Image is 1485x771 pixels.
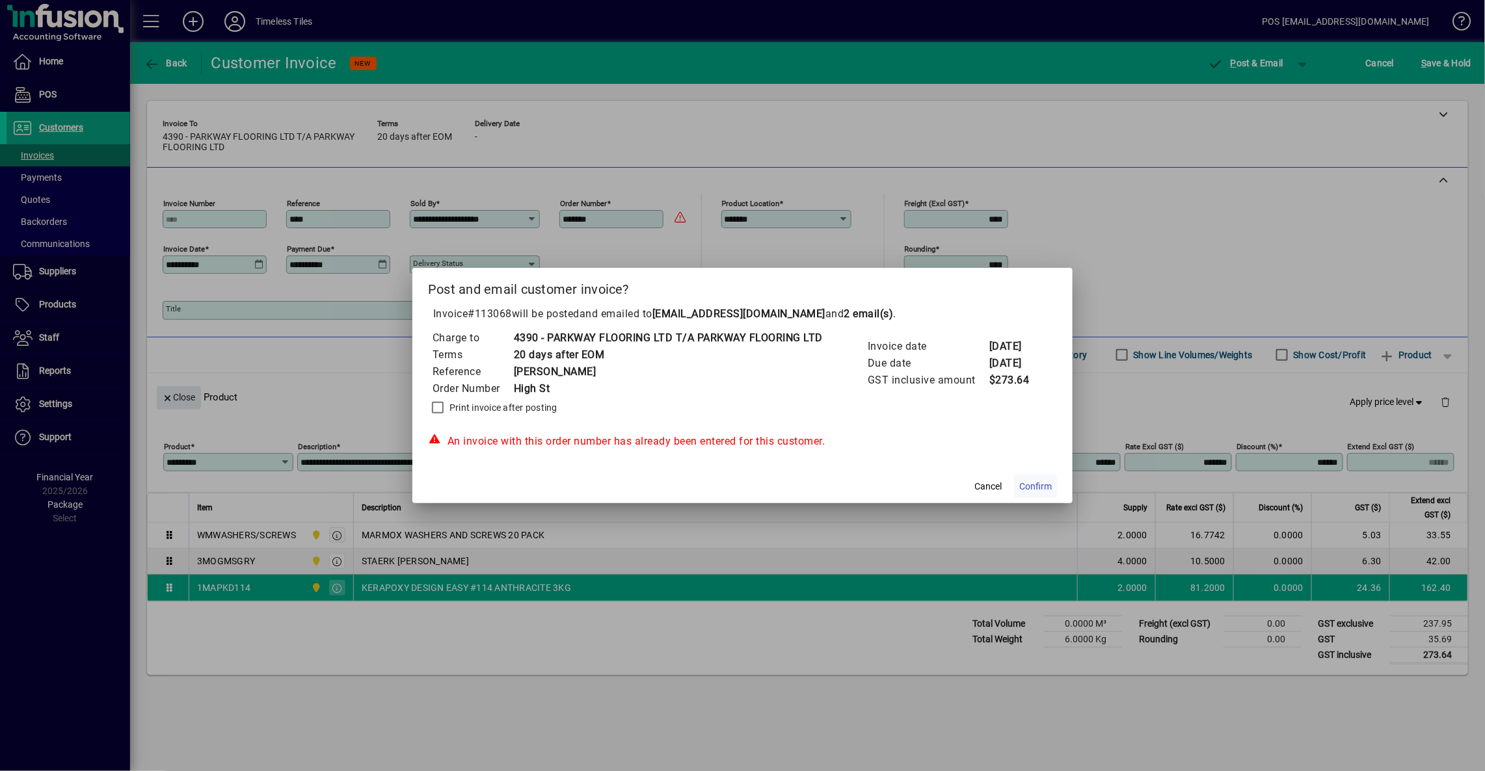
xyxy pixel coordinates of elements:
[428,306,1057,322] p: Invoice will be posted .
[652,307,825,320] b: [EMAIL_ADDRESS][DOMAIN_NAME]
[432,380,513,397] td: Order Number
[447,401,557,414] label: Print invoice after posting
[989,338,1041,355] td: [DATE]
[989,372,1041,389] td: $273.64
[974,480,1002,493] span: Cancel
[432,346,513,363] td: Terms
[844,307,894,320] b: 2 email(s)
[1019,480,1052,493] span: Confirm
[867,338,989,355] td: Invoice date
[468,307,513,320] span: #113068
[412,268,1073,306] h2: Post and email customer invoice?
[513,330,823,346] td: 4390 - PARKWAY FLOORING LTD T/A PARKWAY FLOORING LTD
[428,434,1057,449] div: An invoice with this order number has already been entered for this customer.
[432,330,513,346] td: Charge to
[580,307,894,320] span: and emailed to
[867,355,989,372] td: Due date
[513,346,823,363] td: 20 days after EOM
[867,372,989,389] td: GST inclusive amount
[432,363,513,380] td: Reference
[989,355,1041,372] td: [DATE]
[513,380,823,397] td: High St
[513,363,823,380] td: [PERSON_NAME]
[967,475,1009,498] button: Cancel
[1014,475,1057,498] button: Confirm
[825,307,894,320] span: and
